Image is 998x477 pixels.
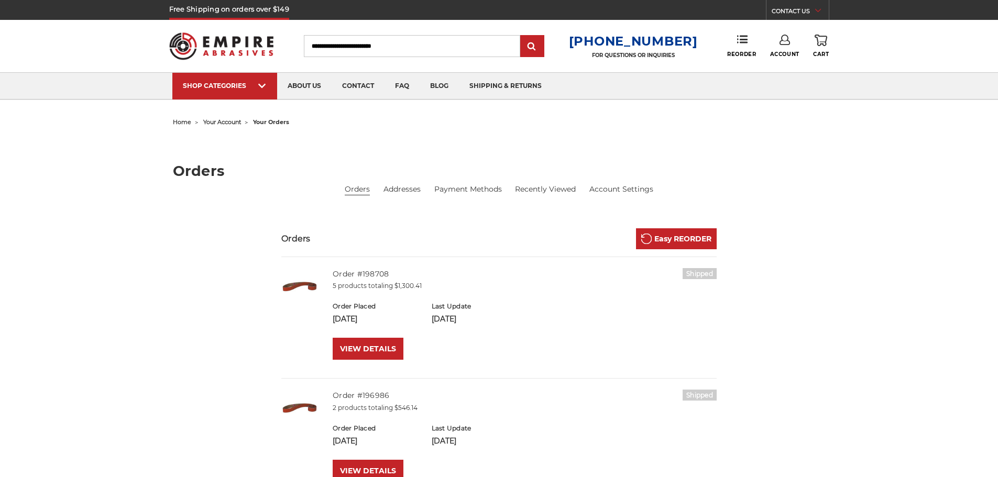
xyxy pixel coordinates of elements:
[515,184,576,195] a: Recently Viewed
[173,118,191,126] a: home
[385,73,420,99] a: faq
[770,51,799,58] span: Account
[813,51,829,58] span: Cart
[333,391,389,400] a: Order #196986
[281,390,318,426] img: 1-1/2" x 30" Sanding Belt - Ceramic
[333,338,403,360] a: VIEW DETAILS
[683,390,717,401] h6: Shipped
[522,36,543,57] input: Submit
[183,82,267,90] div: SHOP CATEGORIES
[333,436,357,446] span: [DATE]
[173,164,826,178] h1: Orders
[345,184,370,195] li: Orders
[333,403,717,413] p: 2 products totaling $546.14
[432,302,519,311] h6: Last Update
[434,184,502,195] a: Payment Methods
[683,268,717,279] h6: Shipped
[569,34,698,49] a: [PHONE_NUMBER]
[420,73,459,99] a: blog
[383,184,421,195] a: Addresses
[333,281,717,291] p: 5 products totaling $1,300.41
[203,118,241,126] a: your account
[253,118,289,126] span: your orders
[281,232,311,245] h3: Orders
[813,35,829,58] a: Cart
[432,314,456,324] span: [DATE]
[432,424,519,433] h6: Last Update
[589,184,653,195] a: Account Settings
[727,51,756,58] span: Reorder
[459,73,552,99] a: shipping & returns
[332,73,385,99] a: contact
[277,73,332,99] a: about us
[333,424,420,433] h6: Order Placed
[333,269,389,279] a: Order #198708
[636,228,717,249] a: Easy REORDER
[333,302,420,311] h6: Order Placed
[169,26,274,66] img: Empire Abrasives
[432,436,456,446] span: [DATE]
[772,5,829,20] a: CONTACT US
[281,268,318,305] img: 1-1/2" x 30" Sanding Belt - Ceramic
[333,314,357,324] span: [DATE]
[727,35,756,57] a: Reorder
[569,52,698,59] p: FOR QUESTIONS OR INQUIRIES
